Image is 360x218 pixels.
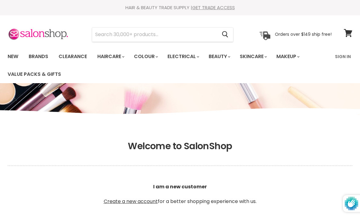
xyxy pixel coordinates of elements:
a: Haircare [93,50,128,63]
a: Clearance [54,50,92,63]
a: Brands [24,50,53,63]
a: Sign In [331,50,355,63]
a: Create a new account [104,198,158,205]
a: Value Packs & Gifts [3,68,66,81]
a: Electrical [163,50,203,63]
ul: Main menu [3,48,331,83]
h1: Welcome to SalonShop [8,141,352,152]
a: Skincare [235,50,271,63]
input: Search [92,28,217,42]
a: GET TRADE ACCESS [192,4,235,11]
a: New [3,50,23,63]
p: Orders over $149 ship free! [275,31,332,37]
a: Colour [129,50,162,63]
b: I am a new customer [153,183,207,190]
form: Product [92,27,233,42]
a: Makeup [272,50,303,63]
button: Search [217,28,233,42]
a: Beauty [204,50,234,63]
img: Protected by hCaptcha [345,195,358,212]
